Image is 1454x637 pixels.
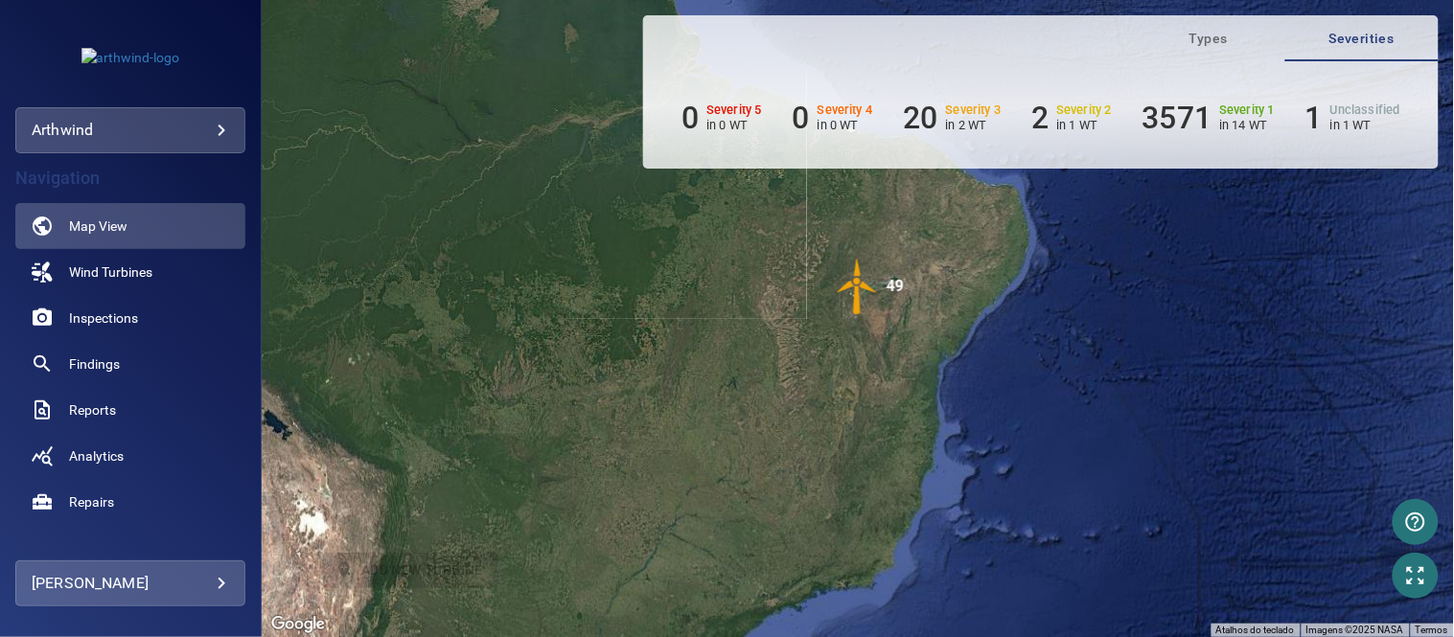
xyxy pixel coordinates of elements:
h6: 20 [903,100,937,136]
a: inspections noActive [15,295,245,341]
span: Imagens ©2025 NASA [1306,625,1404,635]
h6: Severity 3 [946,103,1002,117]
img: arthwind-logo [81,48,180,67]
h6: 0 [793,100,810,136]
h6: 3571 [1142,100,1212,136]
span: Types [1143,27,1274,51]
a: Abrir esta área no Google Maps (abre uma nova janela) [266,612,330,637]
li: Severity 1 [1142,100,1275,136]
h6: Unclassified [1330,103,1400,117]
h6: Severity 4 [818,103,873,117]
img: Google [266,612,330,637]
p: in 2 WT [946,118,1002,132]
h6: Severity 1 [1220,103,1276,117]
h6: 2 [1031,100,1049,136]
li: Severity Unclassified [1305,100,1400,136]
li: Severity 2 [1031,100,1112,136]
li: Severity 4 [793,100,873,136]
span: Wind Turbines [69,262,152,282]
div: 49 [887,258,904,315]
div: [PERSON_NAME] [32,568,229,599]
img: windFarmIconCat3.svg [829,258,887,315]
p: in 0 WT [706,118,762,132]
a: reports noActive [15,387,245,433]
p: in 1 WT [1056,118,1112,132]
div: arthwind [15,107,245,153]
a: Termos (abre em uma nova guia) [1416,625,1448,635]
p: in 1 WT [1330,118,1400,132]
h6: 0 [681,100,699,136]
a: repairs noActive [15,479,245,525]
a: findings noActive [15,341,245,387]
p: in 0 WT [818,118,873,132]
h6: Severity 2 [1056,103,1112,117]
h4: Navigation [15,169,245,188]
span: Repairs [69,492,114,512]
a: map active [15,203,245,249]
span: Severities [1297,27,1427,51]
span: Findings [69,354,120,374]
div: arthwind [32,115,229,146]
button: Atalhos do teclado [1216,624,1295,637]
h6: Severity 5 [706,103,762,117]
a: windturbines noActive [15,249,245,295]
span: Inspections [69,308,138,328]
li: Severity 5 [681,100,762,136]
h6: 1 [1305,100,1323,136]
span: Analytics [69,446,124,466]
span: Reports [69,400,116,420]
li: Severity 3 [903,100,1001,136]
p: in 14 WT [1220,118,1276,132]
gmp-advanced-marker: 49 [829,258,887,318]
a: analytics noActive [15,433,245,479]
span: Map View [69,216,127,236]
